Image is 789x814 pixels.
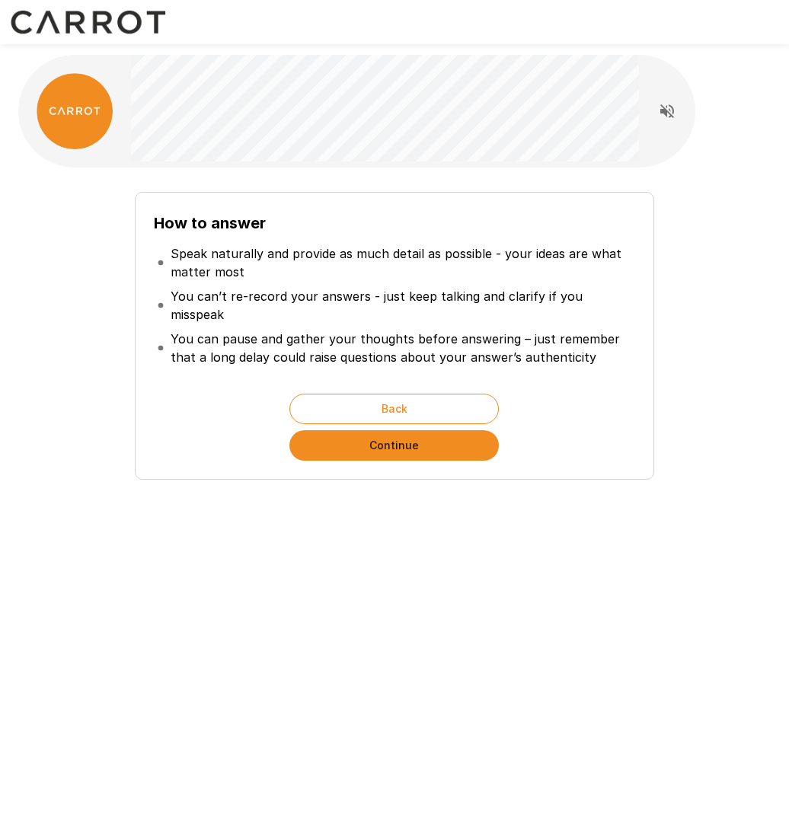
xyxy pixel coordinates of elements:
[37,73,113,149] img: carrot_logo.png
[289,394,499,424] button: Back
[171,244,632,281] p: Speak naturally and provide as much detail as possible - your ideas are what matter most
[171,287,632,324] p: You can’t re-record your answers - just keep talking and clarify if you misspeak
[171,330,632,366] p: You can pause and gather your thoughts before answering – just remember that a long delay could r...
[652,96,682,126] button: Read questions aloud
[154,214,266,232] b: How to answer
[289,430,499,461] button: Continue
